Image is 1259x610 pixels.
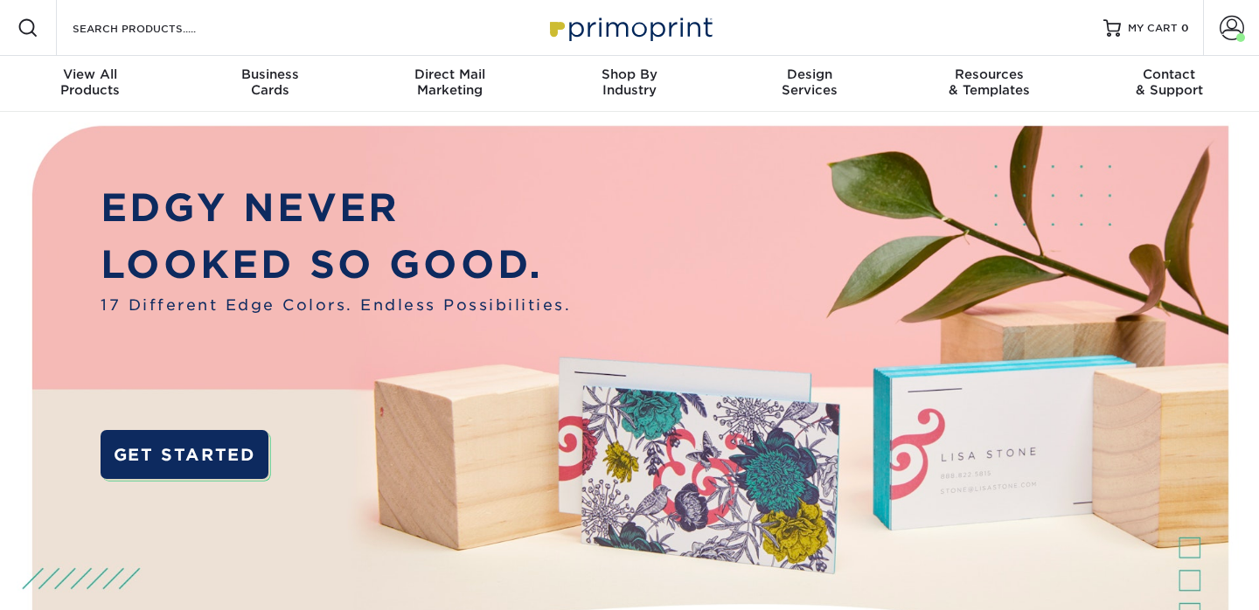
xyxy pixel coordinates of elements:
[720,56,900,112] a: DesignServices
[180,56,360,112] a: BusinessCards
[900,66,1080,82] span: Resources
[1079,56,1259,112] a: Contact& Support
[1181,22,1189,34] span: 0
[900,66,1080,98] div: & Templates
[1128,21,1178,36] span: MY CART
[101,237,571,294] p: LOOKED SO GOOD.
[1079,66,1259,98] div: & Support
[539,66,720,98] div: Industry
[720,66,900,82] span: Design
[539,56,720,112] a: Shop ByIndustry
[101,430,268,480] a: GET STARTED
[720,66,900,98] div: Services
[359,66,539,98] div: Marketing
[180,66,360,98] div: Cards
[1079,66,1259,82] span: Contact
[539,66,720,82] span: Shop By
[542,9,717,46] img: Primoprint
[101,294,571,316] span: 17 Different Edge Colors. Endless Possibilities.
[900,56,1080,112] a: Resources& Templates
[180,66,360,82] span: Business
[71,17,241,38] input: SEARCH PRODUCTS.....
[101,180,571,237] p: EDGY NEVER
[359,66,539,82] span: Direct Mail
[359,56,539,112] a: Direct MailMarketing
